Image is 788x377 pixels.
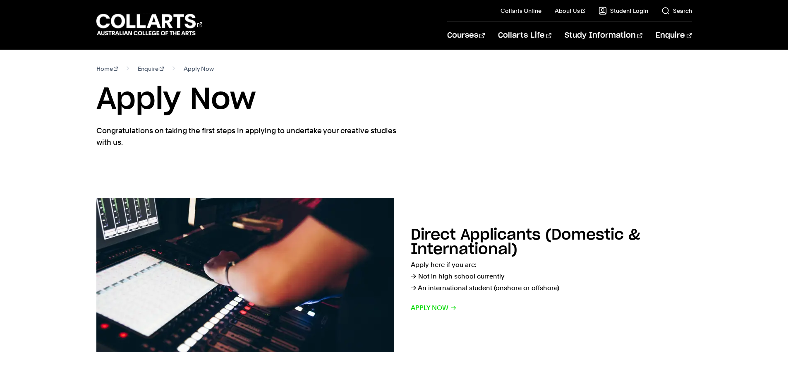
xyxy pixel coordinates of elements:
p: Apply here if you are: → Not in high school currently → An international student (onshore or offs... [411,259,692,294]
a: Search [661,7,692,15]
a: About Us [555,7,585,15]
span: Apply Now [184,63,214,74]
a: Study Information [565,22,642,49]
a: Enquire [656,22,692,49]
a: Direct Applicants (Domestic & International) Apply here if you are:→ Not in high school currently... [96,198,692,352]
p: Congratulations on taking the first steps in applying to undertake your creative studies with us. [96,125,398,148]
h1: Apply Now [96,81,692,118]
div: Go to homepage [96,13,202,36]
a: Enquire [138,63,164,74]
a: Collarts Online [501,7,541,15]
a: Collarts Life [498,22,551,49]
h2: Direct Applicants (Domestic & International) [411,228,640,257]
span: Apply now [411,302,457,314]
a: Courses [447,22,485,49]
a: Student Login [599,7,648,15]
a: Home [96,63,118,74]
